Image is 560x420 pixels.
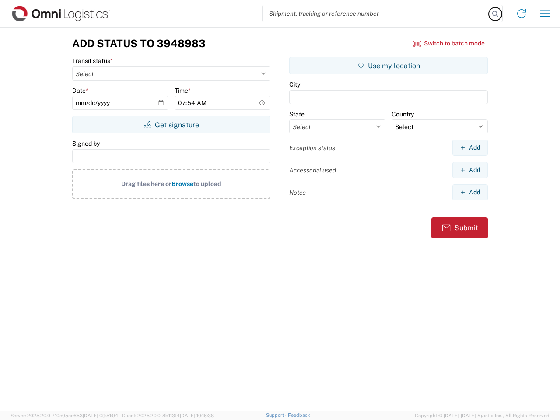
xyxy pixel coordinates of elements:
[72,37,206,50] h3: Add Status to 3948983
[289,144,335,152] label: Exception status
[10,413,118,418] span: Server: 2025.20.0-710e05ee653
[72,57,113,65] label: Transit status
[431,217,488,238] button: Submit
[193,180,221,187] span: to upload
[289,80,300,88] label: City
[289,166,336,174] label: Accessorial used
[175,87,191,94] label: Time
[72,140,100,147] label: Signed by
[266,413,288,418] a: Support
[83,413,118,418] span: [DATE] 09:51:04
[289,57,488,74] button: Use my location
[171,180,193,187] span: Browse
[121,180,171,187] span: Drag files here or
[72,116,270,133] button: Get signature
[180,413,214,418] span: [DATE] 10:16:38
[262,5,489,22] input: Shipment, tracking or reference number
[72,87,88,94] label: Date
[288,413,310,418] a: Feedback
[415,412,549,420] span: Copyright © [DATE]-[DATE] Agistix Inc., All Rights Reserved
[392,110,414,118] label: Country
[452,140,488,156] button: Add
[289,110,304,118] label: State
[413,36,485,51] button: Switch to batch mode
[452,184,488,200] button: Add
[452,162,488,178] button: Add
[289,189,306,196] label: Notes
[122,413,214,418] span: Client: 2025.20.0-8b113f4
